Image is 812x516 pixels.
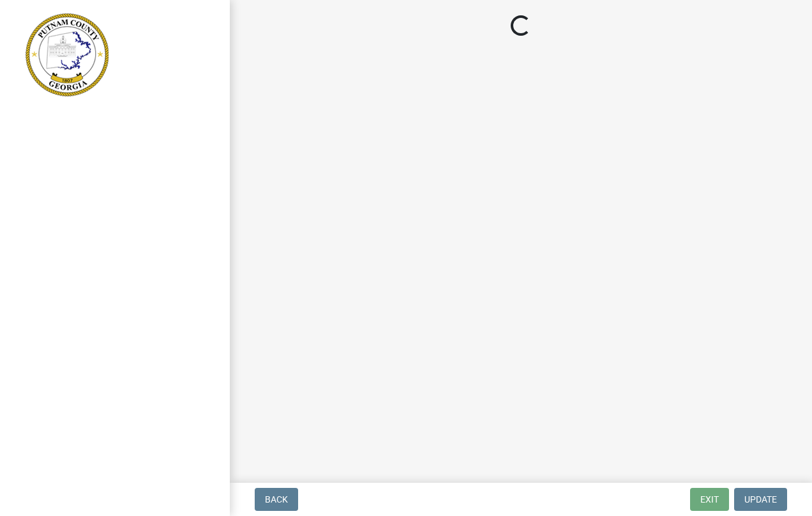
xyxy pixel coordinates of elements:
button: Exit [690,488,729,511]
span: Update [744,494,777,505]
span: Back [265,494,288,505]
button: Update [734,488,787,511]
button: Back [255,488,298,511]
img: Putnam County, Georgia [26,13,109,96]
